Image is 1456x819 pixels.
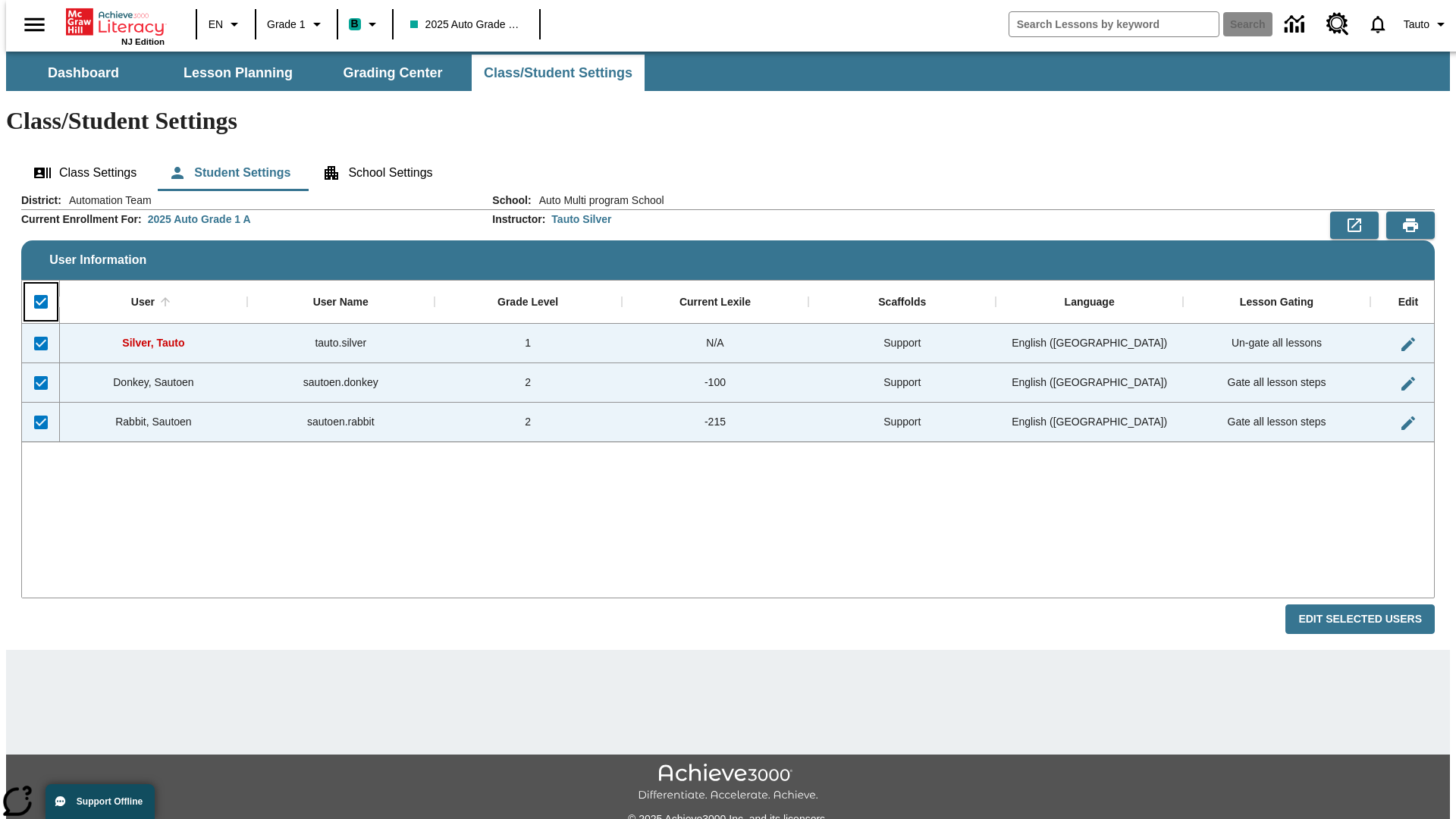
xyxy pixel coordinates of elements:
[61,193,152,208] span: Automation Team
[878,296,926,309] div: Scaffolds
[1386,212,1435,239] button: Print Preview
[996,403,1183,442] div: English (US)
[1398,11,1456,38] button: Profile/Settings
[21,213,142,226] h2: Current Enrollment For :
[492,213,545,226] h2: Instructor :
[1317,4,1358,45] a: Resource Center, Will open in new tab
[6,52,1450,91] div: SubNavbar
[113,376,193,388] span: Donkey, Sautoen
[261,11,332,38] button: Grade: Grade 1, Select a grade
[1183,403,1370,442] div: Gate all lesson steps
[6,107,1450,135] h1: Class/Student Settings
[21,155,149,191] button: Class Settings
[209,17,223,33] span: EN
[1065,296,1115,309] div: Language
[202,11,250,38] button: Language: EN, Select a language
[1183,324,1370,363] div: Un-gate all lessons
[148,212,251,227] div: 2025 Auto Grade 1 A
[679,296,751,309] div: Current Lexile
[49,253,146,267] span: User Information
[267,17,306,33] span: Grade 1
[1240,296,1313,309] div: Lesson Gating
[1358,5,1398,44] a: Notifications
[532,193,664,208] span: Auto Multi program School
[131,296,155,309] div: User
[996,363,1183,403] div: English (US)
[1183,363,1370,403] div: Gate all lesson steps
[21,193,1435,635] div: User Information
[497,296,558,309] div: Grade Level
[996,324,1183,363] div: English (US)
[1285,604,1435,634] button: Edit Selected Users
[808,403,996,442] div: Support
[313,296,369,309] div: User Name
[622,403,809,442] div: -215
[638,764,818,802] img: Achieve3000 Differentiate Accelerate Achieve
[1393,329,1423,359] button: Edit User
[247,363,435,403] div: sautoen.donkey
[1393,408,1423,438] button: Edit User
[310,155,444,191] button: School Settings
[247,403,435,442] div: sautoen.rabbit
[45,784,155,819] button: Support Offline
[8,55,159,91] button: Dashboard
[12,2,57,47] button: Open side menu
[435,363,622,403] div: 2
[1330,212,1379,239] button: Export to CSV
[435,324,622,363] div: 1
[21,155,1435,191] div: Class/Student Settings
[1404,17,1429,33] span: Tauto
[622,324,809,363] div: N/A
[492,194,531,207] h2: School :
[6,55,646,91] div: SubNavbar
[1276,4,1317,45] a: Data Center
[808,363,996,403] div: Support
[66,5,165,46] div: Home
[343,11,388,38] button: Boost Class color is teal. Change class color
[622,363,809,403] div: -100
[156,155,303,191] button: Student Settings
[551,212,611,227] div: Tauto Silver
[247,324,435,363] div: tauto.silver
[351,14,359,33] span: B
[1393,369,1423,399] button: Edit User
[435,403,622,442] div: 2
[115,416,191,428] span: Rabbit, Sautoen
[121,37,165,46] span: NJ Edition
[77,796,143,807] span: Support Offline
[808,324,996,363] div: Support
[410,17,522,33] span: 2025 Auto Grade 1 A
[317,55,469,91] button: Grading Center
[122,337,184,349] span: Silver, Tauto
[1398,296,1418,309] div: Edit
[21,194,61,207] h2: District :
[472,55,645,91] button: Class/Student Settings
[1009,12,1219,36] input: search field
[162,55,314,91] button: Lesson Planning
[66,7,165,37] a: Home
